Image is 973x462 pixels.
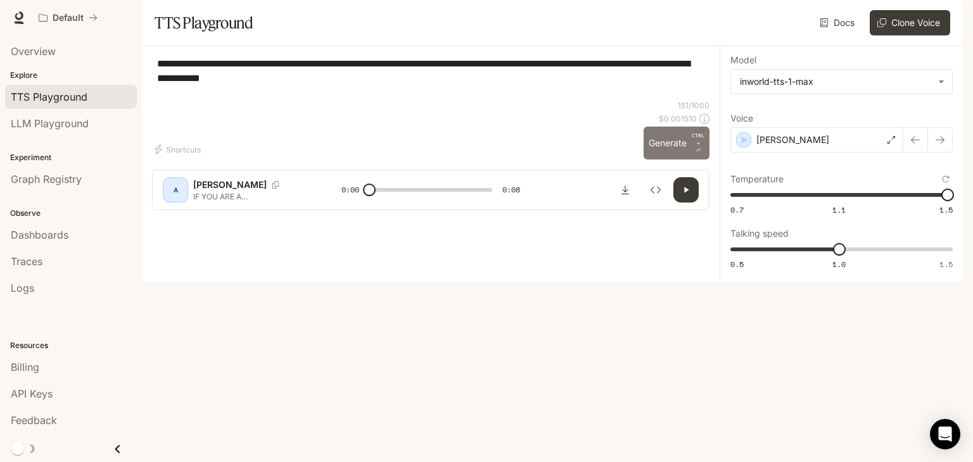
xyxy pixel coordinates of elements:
p: $ 0.001510 [659,113,697,124]
p: IF YOU ARE A [DEMOGRAPHIC_DATA], TRY TO ANSWER THESE 45 QUESTIONS ABOUT [DEMOGRAPHIC_DATA] AND PU... [193,191,311,202]
p: Model [730,56,756,65]
button: GenerateCTRL +⏎ [644,127,709,159]
p: Temperature [730,175,784,184]
p: [PERSON_NAME] [756,134,829,146]
p: Default [53,13,84,23]
span: 0.5 [730,259,744,270]
div: inworld-tts-1-max [731,70,952,94]
p: [PERSON_NAME] [193,178,267,191]
span: 1.5 [939,259,953,270]
button: All workspaces [33,5,103,30]
span: 0:08 [502,184,520,196]
p: ⏎ [692,132,704,154]
div: inworld-tts-1-max [740,75,932,88]
span: 1.1 [832,204,846,215]
button: Copy Voice ID [267,181,284,189]
button: Inspect [643,177,668,203]
h1: TTS Playground [155,10,253,35]
button: Reset to default [939,172,953,186]
span: 1.5 [939,204,953,215]
button: Shortcuts [152,139,206,159]
button: Clone Voice [870,10,950,35]
span: 1.0 [832,259,846,270]
p: Voice [730,114,753,123]
a: Docs [817,10,860,35]
div: A [165,180,186,200]
p: 151 / 1000 [678,100,709,111]
span: 0:00 [341,184,359,196]
button: Download audio [613,177,638,203]
div: Open Intercom Messenger [930,419,960,449]
p: Talking speed [730,229,789,238]
p: CTRL + [692,132,704,147]
span: 0.7 [730,204,744,215]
